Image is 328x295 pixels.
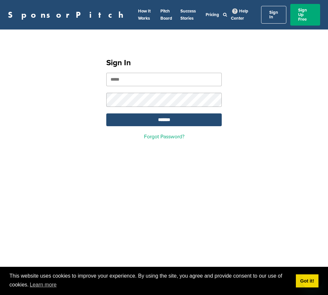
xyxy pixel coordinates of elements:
[180,9,196,21] a: Success Stories
[144,133,184,140] a: Forgot Password?
[138,9,151,21] a: How It Works
[296,274,318,287] a: dismiss cookie message
[8,10,128,19] a: SponsorPitch
[106,57,222,69] h1: Sign In
[302,269,323,290] iframe: Button to launch messaging window
[261,6,286,24] a: Sign In
[206,12,219,17] a: Pricing
[29,280,58,290] a: learn more about cookies
[290,4,320,26] a: Sign Up Free
[10,272,291,290] span: This website uses cookies to improve your experience. By using the site, you agree and provide co...
[231,7,248,22] a: Help Center
[160,9,172,21] a: Pitch Board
